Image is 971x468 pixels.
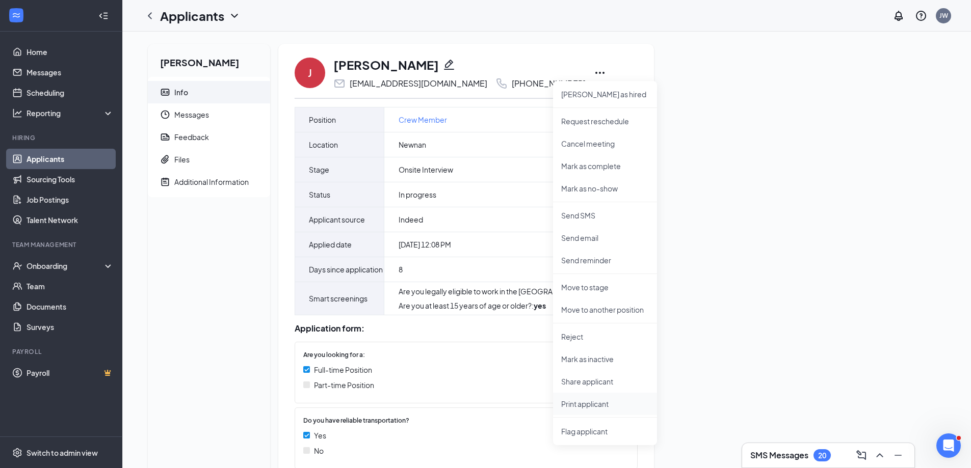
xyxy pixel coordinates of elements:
[148,148,270,171] a: PaperclipFiles
[12,240,112,249] div: Team Management
[443,59,455,71] svg: Pencil
[333,56,439,73] h1: [PERSON_NAME]
[561,255,649,265] p: Send reminder
[12,108,22,118] svg: Analysis
[399,264,403,274] span: 8
[174,87,188,97] div: Info
[399,114,447,125] a: Crew Member
[27,448,98,458] div: Switch to admin view
[314,379,374,391] span: Part-time Position
[561,354,649,364] p: Mark as inactive
[309,163,329,176] span: Stage
[160,177,170,187] svg: NoteActive
[174,177,249,187] div: Additional Information
[174,154,190,164] div: Files
[27,363,114,383] a: PayrollCrown
[890,447,906,463] button: Minimize
[303,416,409,426] span: Do you have reliable transportation?
[309,139,338,151] span: Location
[148,81,270,103] a: ContactCardInfo
[314,430,326,441] span: Yes
[295,323,638,334] div: Application form:
[27,261,105,271] div: Onboarding
[399,189,436,200] span: In progress
[939,11,948,20] div: JW
[561,282,649,292] p: Move to stage
[561,89,649,99] p: [PERSON_NAME] as hired
[228,10,241,22] svg: ChevronDown
[98,11,109,21] svg: Collapse
[148,103,270,126] a: ClockMessages
[11,10,21,20] svg: WorkstreamLogo
[314,445,324,456] span: No
[561,183,649,194] p: Mark as no-show
[309,263,383,276] span: Days since application
[399,214,423,225] span: Indeed
[561,161,649,171] p: Mark as complete
[915,10,927,22] svg: QuestionInfo
[750,450,808,461] h3: SMS Messages
[893,10,905,22] svg: Notifications
[27,276,114,296] a: Team
[27,317,114,337] a: Surveys
[818,451,826,460] div: 20
[333,77,346,90] svg: Email
[561,332,649,342] p: Reject
[561,233,649,243] p: Send email
[12,133,112,142] div: Hiring
[561,305,649,315] p: Move to another position
[12,347,112,356] div: Payroll
[160,109,170,120] svg: Clock
[160,7,224,24] h1: Applicants
[399,239,451,250] span: [DATE] 12:08 PM
[309,238,352,251] span: Applied date
[561,426,649,437] span: Flag applicant
[309,213,365,226] span: Applicant source
[27,42,114,62] a: Home
[399,286,611,296] div: Are you legally eligible to work in the [GEOGRAPHIC_DATA]? :
[872,447,888,463] button: ChevronUp
[12,448,22,458] svg: Settings
[12,261,22,271] svg: UserCheck
[160,154,170,164] svg: Paperclip
[561,210,649,221] p: Send SMS
[160,87,170,97] svg: ContactCard
[399,164,453,175] span: Onsite Interview
[27,189,114,210] a: Job Postings
[27,82,114,103] a: Scheduling
[309,292,368,305] span: Smart screenings
[144,10,156,22] svg: ChevronLeft
[27,62,114,82] a: Messages
[174,132,209,142] div: Feedback
[892,449,904,461] svg: Minimize
[594,67,606,79] svg: Ellipses
[561,376,649,387] p: Share applicant
[561,116,649,126] p: Request reschedule
[853,447,870,463] button: ComposeMessage
[561,139,649,149] p: Cancel meeting
[27,169,114,189] a: Sourcing Tools
[309,188,330,201] span: Status
[534,301,546,310] strong: yes
[512,78,586,89] div: [PHONE_NUMBER]
[350,78,487,89] div: [EMAIL_ADDRESS][DOMAIN_NAME]
[495,77,508,90] svg: Phone
[27,296,114,317] a: Documents
[314,364,372,375] span: Full-time Position
[27,108,114,118] div: Reporting
[874,449,886,461] svg: ChevronUp
[148,44,270,77] h2: [PERSON_NAME]
[303,350,365,360] span: Are you looking for a:
[27,210,114,230] a: Talent Network
[855,449,868,461] svg: ComposeMessage
[174,103,262,126] span: Messages
[309,114,336,126] span: Position
[936,433,961,458] iframe: Intercom live chat
[399,300,611,311] div: Are you at least 15 years of age or older? :
[148,171,270,193] a: NoteActiveAdditional Information
[148,126,270,148] a: ReportFeedback
[308,66,312,80] div: J
[561,399,649,409] p: Print applicant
